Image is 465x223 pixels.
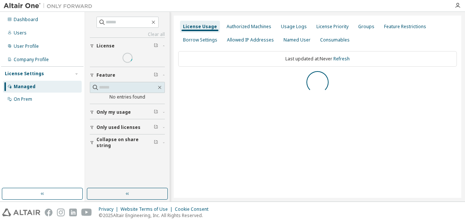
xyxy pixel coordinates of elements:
[183,24,217,30] div: License Usage
[333,56,350,62] a: Refresh
[81,209,92,216] img: youtube.svg
[316,24,349,30] div: License Priority
[96,137,154,149] span: Collapse on share string
[90,67,165,83] button: Feature
[358,24,374,30] div: Groups
[99,212,213,219] p: © 2025 Altair Engineering, Inc. All Rights Reserved.
[384,24,426,30] div: Feature Restrictions
[57,209,65,216] img: instagram.svg
[96,109,131,115] span: Only my usage
[121,206,175,212] div: Website Terms of Use
[154,72,158,78] span: Clear filter
[2,209,40,216] img: altair_logo.svg
[90,38,165,54] button: License
[14,96,32,102] div: On Prem
[45,209,52,216] img: facebook.svg
[154,43,158,49] span: Clear filter
[227,37,274,43] div: Allowed IP Addresses
[69,209,77,216] img: linkedin.svg
[154,140,158,146] span: Clear filter
[96,124,140,130] span: Only used licenses
[96,43,115,49] span: License
[14,17,38,23] div: Dashboard
[90,94,165,100] div: No entries found
[90,134,165,151] button: Collapse on share string
[281,24,307,30] div: Usage Logs
[5,71,44,77] div: License Settings
[14,30,27,36] div: Users
[284,37,310,43] div: Named User
[227,24,271,30] div: Authorized Machines
[96,72,115,78] span: Feature
[4,2,96,10] img: Altair One
[14,84,35,90] div: Managed
[90,119,165,136] button: Only used licenses
[178,51,457,67] div: Last updated at: Never
[90,104,165,120] button: Only my usage
[99,206,121,212] div: Privacy
[90,31,165,37] a: Clear all
[154,124,158,130] span: Clear filter
[154,109,158,115] span: Clear filter
[320,37,350,43] div: Consumables
[14,43,39,49] div: User Profile
[14,57,49,63] div: Company Profile
[183,37,217,43] div: Borrow Settings
[175,206,213,212] div: Cookie Consent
